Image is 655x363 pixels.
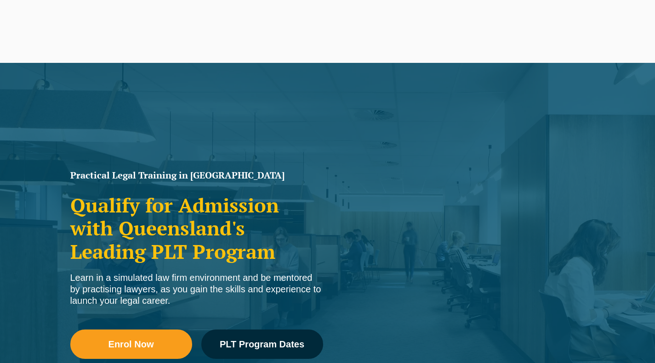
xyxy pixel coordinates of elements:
a: PLT Program Dates [201,329,323,359]
h1: Practical Legal Training in [GEOGRAPHIC_DATA] [70,171,323,180]
span: Enrol Now [108,340,154,349]
div: Learn in a simulated law firm environment and be mentored by practising lawyers, as you gain the ... [70,272,323,307]
span: PLT Program Dates [220,340,304,349]
h2: Qualify for Admission with Queensland's Leading PLT Program [70,194,323,263]
a: Enrol Now [70,329,192,359]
